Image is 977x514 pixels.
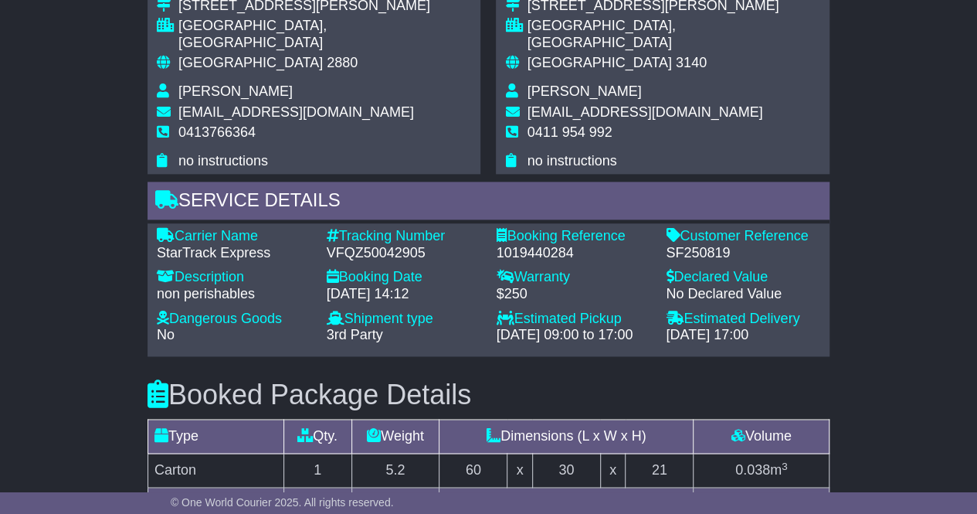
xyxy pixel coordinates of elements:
[178,124,256,140] span: 0413766364
[178,18,472,51] div: [GEOGRAPHIC_DATA], [GEOGRAPHIC_DATA]
[496,327,650,344] div: [DATE] 09:00 to 17:00
[178,104,414,120] span: [EMAIL_ADDRESS][DOMAIN_NAME]
[532,454,600,488] td: 30
[327,228,481,245] div: Tracking Number
[527,104,762,120] span: [EMAIL_ADDRESS][DOMAIN_NAME]
[527,124,612,140] span: 0411 954 992
[694,420,829,454] td: Volume
[148,454,283,488] td: Carton
[351,420,439,454] td: Weight
[439,454,507,488] td: 60
[666,228,820,245] div: Customer Reference
[496,228,650,245] div: Booking Reference
[327,311,481,328] div: Shipment type
[507,454,533,488] td: x
[148,182,829,223] div: Service Details
[157,269,311,286] div: Description
[283,454,351,488] td: 1
[666,311,820,328] div: Estimated Delivery
[527,83,641,99] span: [PERSON_NAME]
[178,153,268,168] span: no instructions
[148,380,829,410] h3: Booked Package Details
[157,245,311,262] div: StarTrack Express
[171,496,394,509] span: © One World Courier 2025. All rights reserved.
[157,228,311,245] div: Carrier Name
[600,454,626,488] td: x
[327,245,481,262] div: VFQZ50042905
[157,311,311,328] div: Dangerous Goods
[496,269,650,286] div: Warranty
[527,55,671,70] span: [GEOGRAPHIC_DATA]
[666,245,820,262] div: SF250819
[694,454,829,488] td: m
[351,454,439,488] td: 5.2
[527,153,616,168] span: no instructions
[178,83,293,99] span: [PERSON_NAME]
[178,55,323,70] span: [GEOGRAPHIC_DATA]
[496,286,650,303] div: $250
[735,462,770,478] span: 0.038
[327,55,358,70] span: 2880
[666,269,820,286] div: Declared Value
[496,245,650,262] div: 1019440284
[782,461,788,472] sup: 3
[157,327,175,342] span: No
[666,286,820,303] div: No Declared Value
[626,454,694,488] td: 21
[283,420,351,454] td: Qty.
[327,327,383,342] span: 3rd Party
[666,327,820,344] div: [DATE] 17:00
[157,286,311,303] div: non perishables
[327,269,481,286] div: Booking Date
[327,286,481,303] div: [DATE] 14:12
[439,420,694,454] td: Dimensions (L x W x H)
[676,55,707,70] span: 3140
[148,420,283,454] td: Type
[496,311,650,328] div: Estimated Pickup
[527,18,820,51] div: [GEOGRAPHIC_DATA], [GEOGRAPHIC_DATA]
